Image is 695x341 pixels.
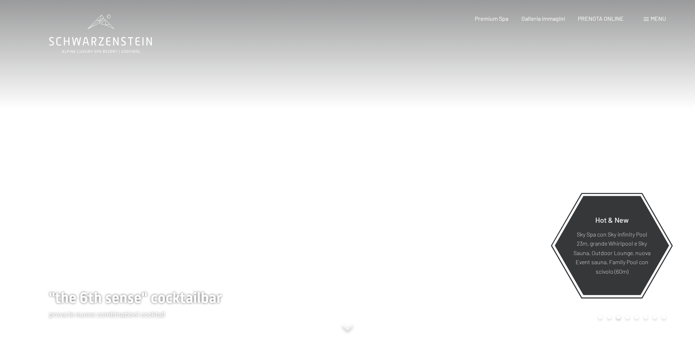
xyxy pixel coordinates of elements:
[598,315,602,319] div: Carousel Page 1
[596,315,666,319] div: Carousel Pagination
[644,315,648,319] div: Carousel Page 6
[595,215,629,224] span: Hot & New
[572,229,651,276] p: Sky Spa con Sky infinity Pool 23m, grande Whirlpool e Sky Sauna, Outdoor Lounge, nuova Event saun...
[635,315,639,319] div: Carousel Page 5
[625,315,630,319] div: Carousel Page 4
[521,15,565,22] a: Galleria immagini
[554,195,670,296] a: Hot & New Sky Spa con Sky infinity Pool 23m, grande Whirlpool e Sky Sauna, Outdoor Lounge, nuova ...
[662,315,666,319] div: Carousel Page 8
[475,15,508,22] a: Premium Spa
[651,15,666,22] span: Menu
[653,315,657,319] div: Carousel Page 7
[616,315,620,319] div: Carousel Page 3 (Current Slide)
[607,315,611,319] div: Carousel Page 2
[578,15,624,22] a: PRENOTA ONLINE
